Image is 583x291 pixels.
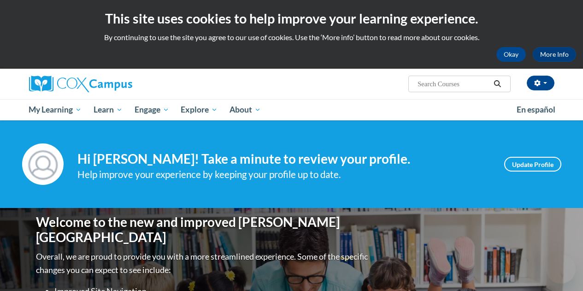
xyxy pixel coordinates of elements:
[533,47,576,62] a: More Info
[511,100,561,119] a: En español
[29,76,195,92] a: Cox Campus
[417,78,490,89] input: Search Courses
[7,32,576,42] p: By continuing to use the site you agree to our use of cookies. Use the ‘More info’ button to read...
[517,105,555,114] span: En español
[94,104,123,115] span: Learn
[77,151,490,167] h4: Hi [PERSON_NAME]! Take a minute to review your profile.
[546,254,576,284] iframe: Button to launch messaging window
[36,214,370,245] h1: Welcome to the new and improved [PERSON_NAME][GEOGRAPHIC_DATA]
[23,99,88,120] a: My Learning
[224,99,267,120] a: About
[181,104,218,115] span: Explore
[496,47,526,62] button: Okay
[527,76,554,90] button: Account Settings
[29,104,82,115] span: My Learning
[230,104,261,115] span: About
[135,104,169,115] span: Engage
[22,143,64,185] img: Profile Image
[88,99,129,120] a: Learn
[129,99,175,120] a: Engage
[77,167,490,182] div: Help improve your experience by keeping your profile up to date.
[504,157,561,172] a: Update Profile
[22,99,561,120] div: Main menu
[36,250,370,277] p: Overall, we are proud to provide you with a more streamlined experience. Some of the specific cha...
[175,99,224,120] a: Explore
[490,78,504,89] button: Search
[29,76,132,92] img: Cox Campus
[7,9,576,28] h2: This site uses cookies to help improve your learning experience.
